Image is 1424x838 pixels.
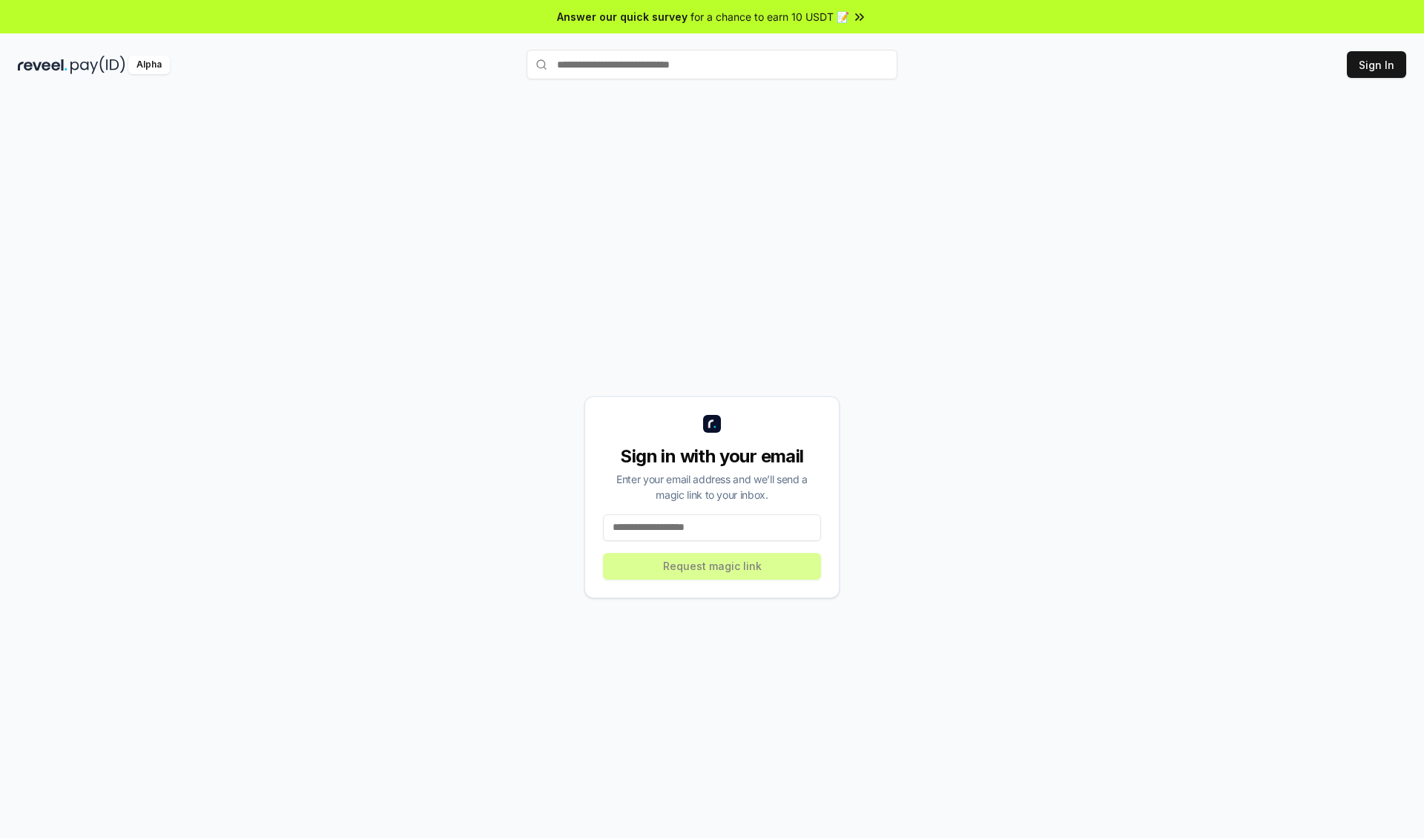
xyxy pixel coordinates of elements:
span: Answer our quick survey [557,9,688,24]
div: Sign in with your email [603,445,821,468]
span: for a chance to earn 10 USDT 📝 [690,9,849,24]
button: Sign In [1347,51,1406,78]
img: logo_small [703,415,721,433]
div: Enter your email address and we’ll send a magic link to your inbox. [603,471,821,503]
img: pay_id [70,56,125,74]
div: Alpha [128,56,170,74]
img: reveel_dark [18,56,67,74]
